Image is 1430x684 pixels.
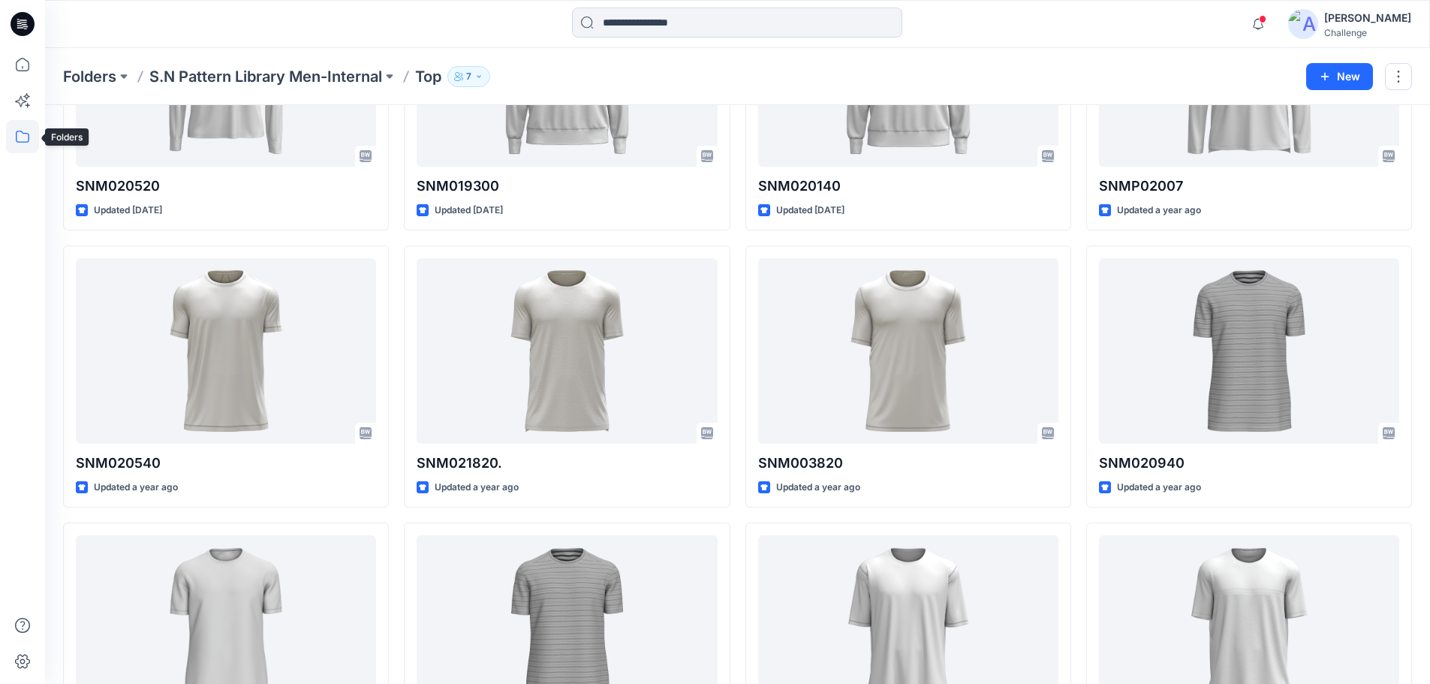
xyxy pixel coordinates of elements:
p: Updated a year ago [1117,203,1201,218]
p: Updated a year ago [1117,480,1201,496]
p: SNM021820. [417,453,717,474]
a: SNM003820 [758,258,1058,444]
a: SNM020540 [76,258,376,444]
p: Updated [DATE] [94,203,162,218]
img: avatar [1288,9,1318,39]
button: 7 [447,66,490,87]
p: SNM020520 [76,176,376,197]
p: Top [415,66,441,87]
a: SNM021820. [417,258,717,444]
a: S.N Pattern Library Men-Internal [149,66,382,87]
p: SNM020540 [76,453,376,474]
p: Updated a year ago [94,480,178,496]
a: SNM020940 [1099,258,1399,444]
p: SNM019300 [417,176,717,197]
button: New [1306,63,1373,90]
p: SNMP02007 [1099,176,1399,197]
div: [PERSON_NAME] [1324,9,1411,27]
p: SNM020140 [758,176,1058,197]
p: Updated [DATE] [435,203,503,218]
a: Folders [63,66,116,87]
p: Updated a year ago [776,480,860,496]
p: Updated a year ago [435,480,519,496]
p: 7 [466,68,471,85]
div: Challenge [1324,27,1411,38]
p: SNM003820 [758,453,1058,474]
p: Updated [DATE] [776,203,844,218]
p: SNM020940 [1099,453,1399,474]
